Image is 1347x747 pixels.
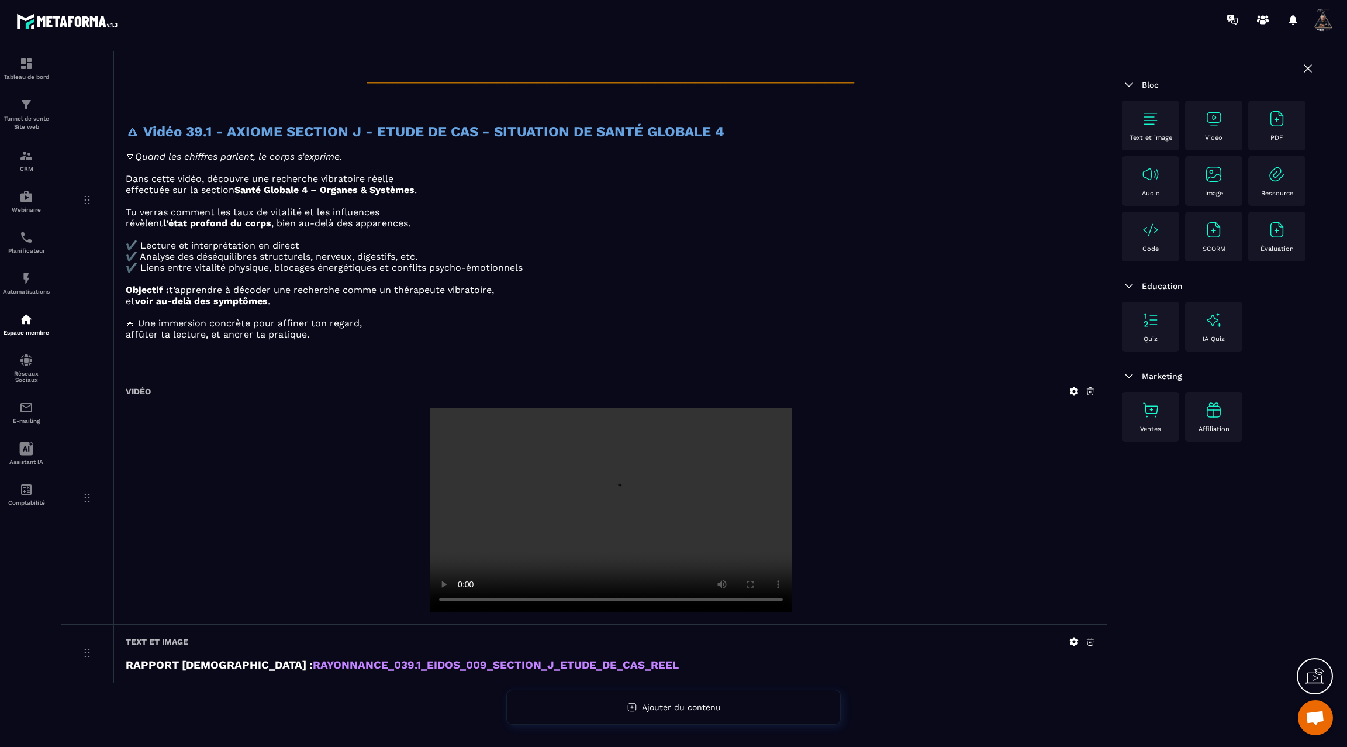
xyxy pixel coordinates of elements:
[268,295,270,307] span: .
[3,181,50,222] a: automationsautomationsWebinaire
[1142,281,1183,291] span: Education
[3,222,50,263] a: schedulerschedulerPlanificateur
[126,262,523,273] span: ✔️ Liens entre vitalité physique, blocages énergétiques et conflits psycho-émotionnels
[3,474,50,515] a: accountantaccountantComptabilité
[3,500,50,506] p: Comptabilité
[126,329,309,340] span: affûter ta lecture, et ancrer ta pratique.
[1142,245,1159,253] p: Code
[1267,221,1286,239] img: text-image no-wra
[1204,311,1223,329] img: text-image
[1260,245,1294,253] p: Évaluation
[126,387,151,396] h6: Vidéo
[1204,109,1223,128] img: text-image no-wra
[1142,371,1182,381] span: Marketing
[1298,700,1333,735] div: Ouvrir le chat
[19,230,33,245] img: scheduler
[3,459,50,465] p: Assistant IA
[271,218,410,229] span: , bien au-delà des apparences.
[126,123,724,140] strong: 🜂 Vidéo 39.1 - AXIOME SECTION J - ETUDE DE CAS - SITUATION DE SANTÉ GLOBALE 4
[19,401,33,415] img: email
[3,48,50,89] a: formationformationTableau de bord
[3,433,50,474] a: Assistant IA
[3,304,50,345] a: automationsautomationsEspace membre
[1144,335,1158,343] p: Quiz
[3,418,50,424] p: E-mailing
[169,284,494,295] span: t’apprendre à décoder une recherche comme un thérapeute vibratoire,
[1140,425,1161,433] p: Ventes
[3,166,50,172] p: CRM
[126,637,188,646] h6: Text et image
[19,312,33,326] img: automations
[1141,165,1160,184] img: text-image no-wra
[126,284,169,295] strong: Objectif :
[1203,245,1225,253] p: SCORM
[1267,109,1286,128] img: text-image no-wra
[3,370,50,383] p: Réseaux Sociaux
[642,703,721,712] span: Ajouter du contenu
[1205,134,1222,142] p: Vidéo
[1267,165,1286,184] img: text-image no-wra
[3,392,50,433] a: emailemailE-mailing
[3,89,50,140] a: formationformationTunnel de vente Site web
[3,140,50,181] a: formationformationCRM
[1141,221,1160,239] img: text-image no-wra
[1204,221,1223,239] img: text-image no-wra
[1141,311,1160,329] img: text-image no-wra
[126,184,234,195] span: effectuée sur la section
[1204,165,1223,184] img: text-image no-wra
[1130,134,1172,142] p: Text et image
[126,318,362,329] span: 🜁 Une immersion concrète pour affiner ton regard,
[19,353,33,367] img: social-network
[19,57,33,71] img: formation
[1122,78,1136,92] img: arrow-down
[234,184,415,195] strong: Santé Globale 4 – Organes & Systèmes
[16,11,122,32] img: logo
[135,151,342,162] em: Quand les chiffres parlent, le corps s’exprime.
[126,218,163,229] span: révèlent
[3,329,50,336] p: Espace membre
[19,483,33,497] img: accountant
[126,295,135,307] span: et
[1141,401,1160,419] img: text-image no-wra
[3,263,50,304] a: automationsautomationsAutomatisations
[126,251,417,262] span: ✔️ Analyse des déséquilibres structurels, nerveux, digestifs, etc.
[1203,335,1225,343] p: IA Quiz
[126,206,379,218] span: Tu verras comment les taux de vitalité et les influences
[3,74,50,80] p: Tableau de bord
[1270,134,1283,142] p: PDF
[135,295,268,307] strong: voir au-delà des symptômes
[1204,401,1223,419] img: text-image
[367,63,854,85] span: _________________________________________________
[126,659,313,672] strong: RAPPORT [DEMOGRAPHIC_DATA] :
[1122,369,1136,383] img: arrow-down
[1205,190,1223,197] p: Image
[163,218,271,229] strong: l’état profond du corps
[19,190,33,204] img: automations
[1122,279,1136,293] img: arrow-down
[415,184,417,195] span: .
[1142,190,1160,197] p: Audio
[126,151,135,162] span: 🜃
[1199,425,1229,433] p: Affiliation
[3,206,50,213] p: Webinaire
[1141,109,1160,128] img: text-image no-wra
[3,288,50,295] p: Automatisations
[3,345,50,392] a: social-networksocial-networkRéseaux Sociaux
[3,115,50,131] p: Tunnel de vente Site web
[19,271,33,285] img: automations
[126,240,299,251] span: ✔️ Lecture et interprétation en direct
[3,247,50,254] p: Planificateur
[19,149,33,163] img: formation
[1261,190,1293,197] p: Ressource
[126,173,393,184] span: Dans cette vidéo, découvre une recherche vibratoire réelle
[19,98,33,112] img: formation
[1142,80,1159,89] span: Bloc
[313,659,679,672] a: RAYONNANCE_039.1_EIDOS_009_SECTION_J_ETUDE_DE_CAS_REEL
